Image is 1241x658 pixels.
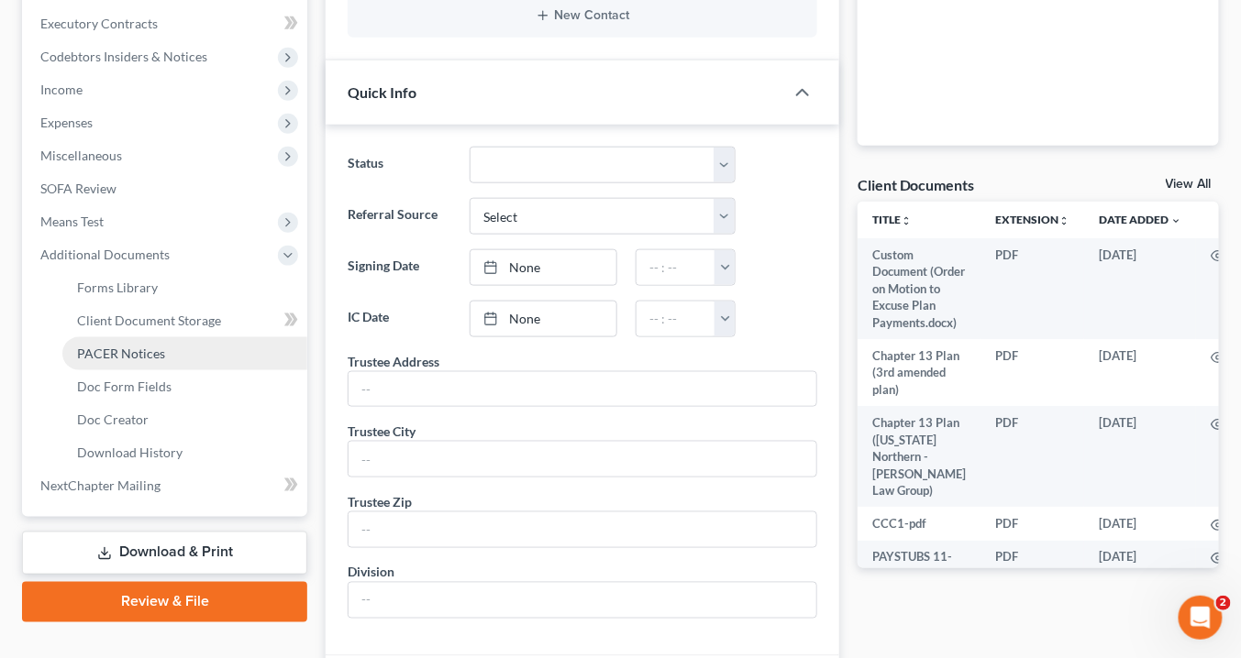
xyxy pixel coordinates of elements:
[26,7,307,40] a: Executory Contracts
[637,250,715,285] input: -- : --
[858,175,975,194] div: Client Documents
[338,249,460,286] label: Signing Date
[338,147,460,183] label: Status
[1166,178,1212,191] a: View All
[62,271,307,304] a: Forms Library
[349,442,816,477] input: --
[1084,339,1196,406] td: [DATE]
[1099,213,1181,226] a: Date Added expand_more
[872,213,912,226] a: Titleunfold_more
[471,302,616,336] a: None
[995,213,1069,226] a: Extensionunfold_more
[858,339,981,406] td: Chapter 13 Plan (3rd amended plan)
[40,247,170,262] span: Additional Documents
[1084,238,1196,339] td: [DATE]
[1179,596,1223,640] iframe: Intercom live chat
[40,16,158,31] span: Executory Contracts
[1084,507,1196,540] td: [DATE]
[349,583,816,618] input: --
[637,302,715,336] input: -- : --
[349,372,816,407] input: --
[901,215,912,226] i: unfold_more
[858,507,981,540] td: CCC1-pdf
[858,541,981,591] td: PAYSTUBS 11-15 to 2-15-pdf
[62,403,307,436] a: Doc Creator
[348,563,394,582] div: Division
[40,214,104,229] span: Means Test
[981,339,1084,406] td: PDF
[349,512,816,547] input: --
[40,115,93,130] span: Expenses
[858,406,981,507] td: Chapter 13 Plan ([US_STATE] Northern - [PERSON_NAME] Law Group)
[40,148,122,163] span: Miscellaneous
[77,444,183,460] span: Download History
[77,345,165,361] span: PACER Notices
[22,532,307,575] a: Download & Print
[62,370,307,403] a: Doc Form Fields
[362,8,803,23] button: New Contact
[40,477,161,493] span: NextChapter Mailing
[348,422,416,441] div: Trustee City
[338,301,460,337] label: IC Date
[77,378,172,394] span: Doc Form Fields
[22,582,307,622] a: Review & File
[981,541,1084,591] td: PDF
[40,82,83,97] span: Income
[858,238,981,339] td: Custom Document (Order on Motion to Excuse Plan Payments.docx)
[1058,215,1069,226] i: unfold_more
[77,411,149,427] span: Doc Creator
[77,280,158,295] span: Forms Library
[471,250,616,285] a: None
[981,406,1084,507] td: PDF
[62,304,307,337] a: Client Document Storage
[981,507,1084,540] td: PDF
[338,198,460,235] label: Referral Source
[77,313,221,328] span: Client Document Storage
[348,492,412,511] div: Trustee Zip
[40,49,207,64] span: Codebtors Insiders & Notices
[62,337,307,370] a: PACER Notices
[1084,541,1196,591] td: [DATE]
[62,436,307,469] a: Download History
[40,181,116,196] span: SOFA Review
[1170,215,1181,226] i: expand_more
[1084,406,1196,507] td: [DATE]
[26,172,307,205] a: SOFA Review
[1216,596,1231,610] span: 2
[348,83,416,101] span: Quick Info
[981,238,1084,339] td: PDF
[348,352,439,371] div: Trustee Address
[26,469,307,502] a: NextChapter Mailing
